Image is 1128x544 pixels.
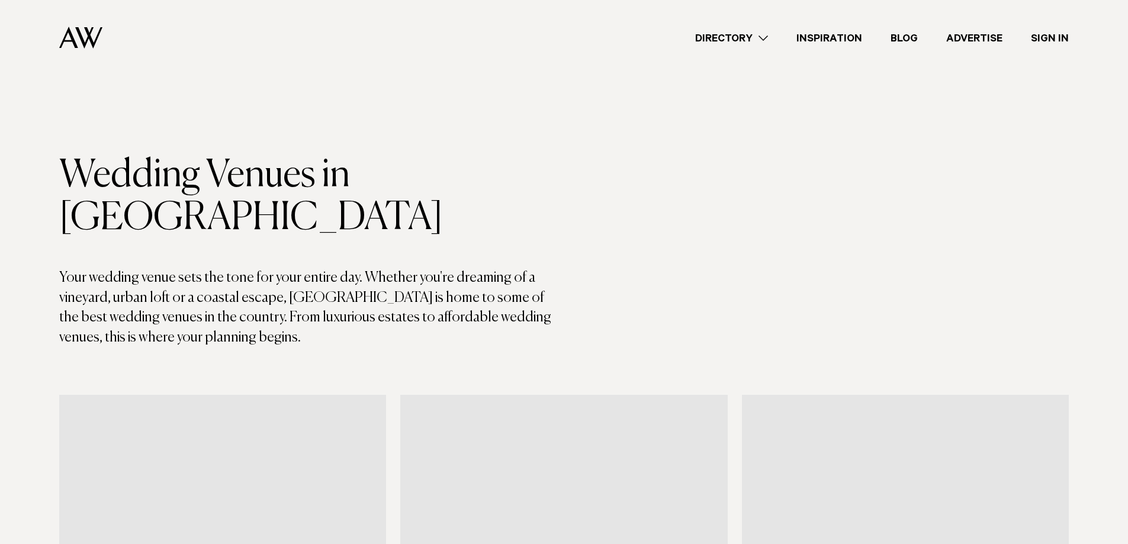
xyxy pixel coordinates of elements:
[681,30,782,46] a: Directory
[1017,30,1083,46] a: Sign In
[876,30,932,46] a: Blog
[782,30,876,46] a: Inspiration
[932,30,1017,46] a: Advertise
[59,27,102,49] img: Auckland Weddings Logo
[59,268,564,347] p: Your wedding venue sets the tone for your entire day. Whether you're dreaming of a vineyard, urba...
[59,154,564,240] h1: Wedding Venues in [GEOGRAPHIC_DATA]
